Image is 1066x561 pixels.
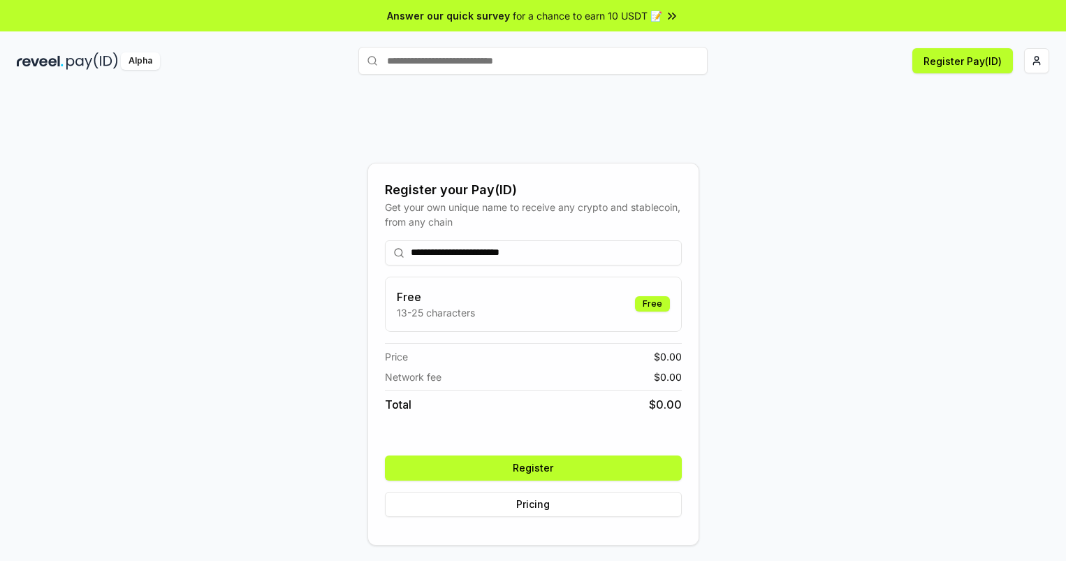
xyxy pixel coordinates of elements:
[385,180,682,200] div: Register your Pay(ID)
[513,8,662,23] span: for a chance to earn 10 USDT 📝
[385,456,682,481] button: Register
[121,52,160,70] div: Alpha
[385,492,682,517] button: Pricing
[385,370,441,384] span: Network fee
[654,349,682,364] span: $ 0.00
[387,8,510,23] span: Answer our quick survey
[397,289,475,305] h3: Free
[635,296,670,312] div: Free
[385,396,411,413] span: Total
[397,305,475,320] p: 13-25 characters
[649,396,682,413] span: $ 0.00
[385,349,408,364] span: Price
[912,48,1013,73] button: Register Pay(ID)
[385,200,682,229] div: Get your own unique name to receive any crypto and stablecoin, from any chain
[66,52,118,70] img: pay_id
[17,52,64,70] img: reveel_dark
[654,370,682,384] span: $ 0.00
